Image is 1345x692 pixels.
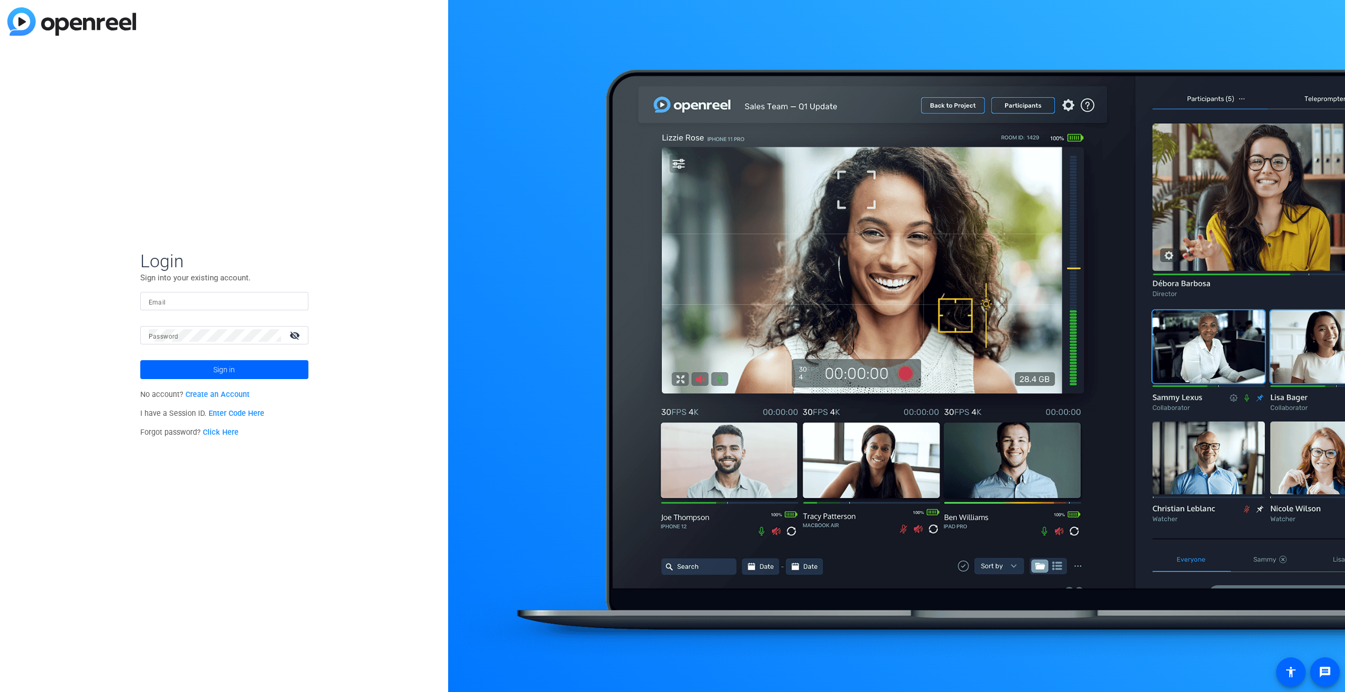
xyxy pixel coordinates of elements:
[140,390,250,399] span: No account?
[140,250,308,272] span: Login
[1285,666,1297,678] mat-icon: accessibility
[140,409,265,418] span: I have a Session ID.
[140,360,308,379] button: Sign in
[203,428,239,437] a: Click Here
[149,299,166,306] mat-label: Email
[213,357,235,383] span: Sign in
[1319,666,1331,678] mat-icon: message
[185,390,250,399] a: Create an Account
[7,7,136,36] img: blue-gradient.svg
[140,272,308,284] p: Sign into your existing account.
[149,295,300,308] input: Enter Email Address
[149,333,179,340] mat-label: Password
[283,328,308,343] mat-icon: visibility_off
[209,409,264,418] a: Enter Code Here
[140,428,239,437] span: Forgot password?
